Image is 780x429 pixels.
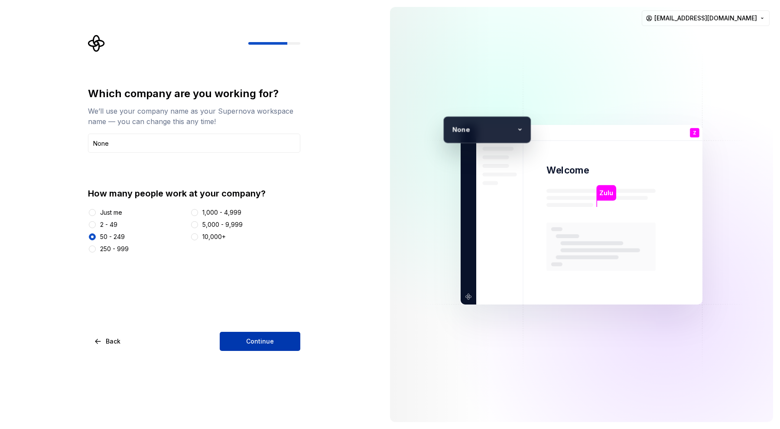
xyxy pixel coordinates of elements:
p: Zulu [599,188,613,197]
div: 2 - 49 [100,220,117,229]
button: [EMAIL_ADDRESS][DOMAIN_NAME] [642,10,770,26]
div: Which company are you working for? [88,87,300,101]
span: [EMAIL_ADDRESS][DOMAIN_NAME] [654,14,757,23]
div: Just me [100,208,122,217]
input: Company name [88,134,300,153]
p: Welcome [546,164,589,177]
p: N [448,124,457,135]
svg: Supernova Logo [88,35,105,52]
p: one [457,124,513,135]
div: 1,000 - 4,999 [202,208,241,217]
div: 250 - 999 [100,245,129,253]
span: Back [106,337,120,346]
div: 50 - 249 [100,233,125,241]
div: We’ll use your company name as your Supernova workspace name — you can change this any time! [88,106,300,127]
p: Z [693,130,696,135]
button: Continue [220,332,300,351]
div: How many people work at your company? [88,187,300,200]
span: Continue [246,337,274,346]
div: 10,000+ [202,233,226,241]
button: Back [88,332,128,351]
div: 5,000 - 9,999 [202,220,243,229]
